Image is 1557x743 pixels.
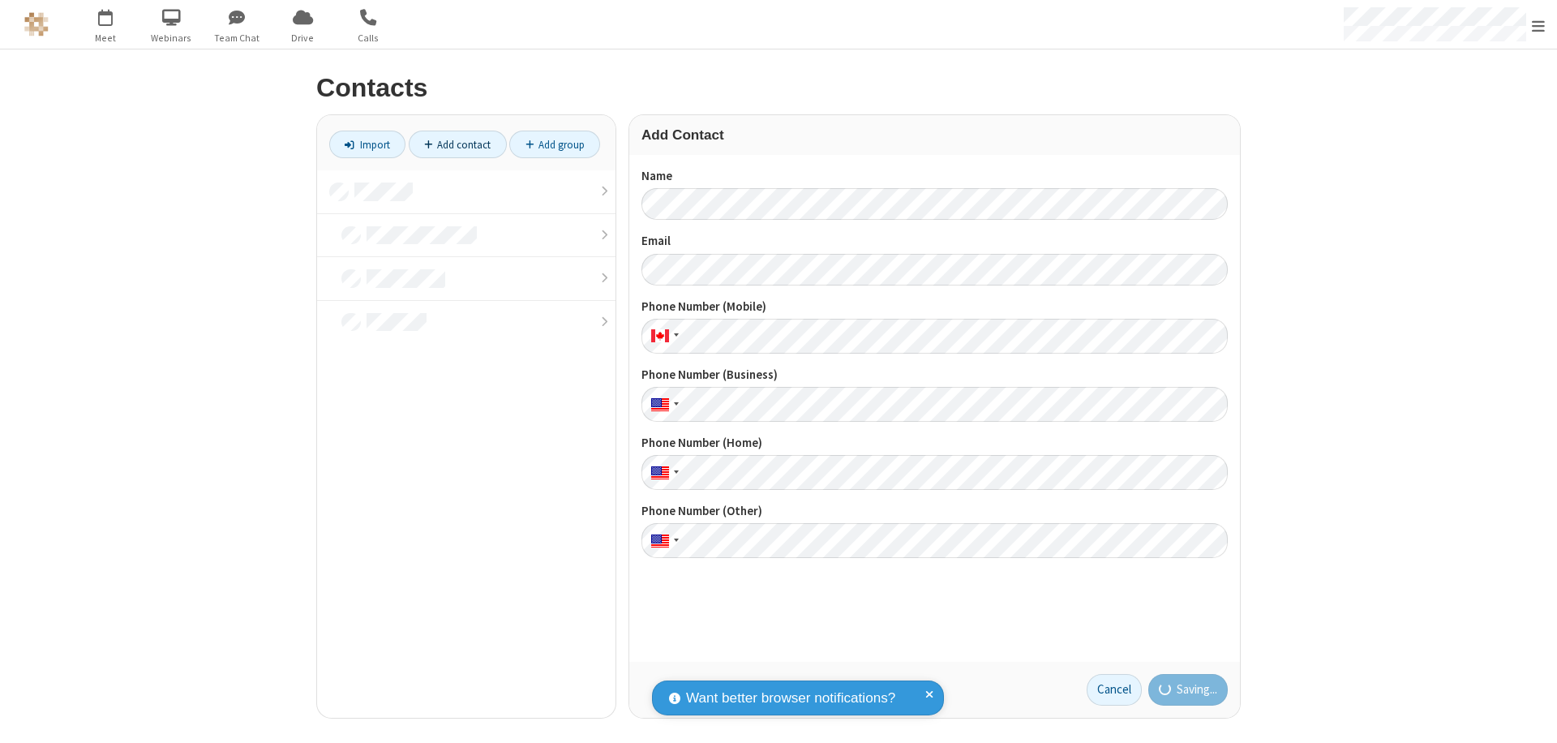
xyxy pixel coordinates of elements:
[1177,681,1217,699] span: Saving...
[641,298,1228,316] label: Phone Number (Mobile)
[641,366,1228,384] label: Phone Number (Business)
[316,74,1241,102] h2: Contacts
[1516,701,1545,732] iframe: Chat
[141,31,202,45] span: Webinars
[641,127,1228,143] h3: Add Contact
[686,688,895,709] span: Want better browser notifications?
[329,131,405,158] a: Import
[641,523,684,558] div: United States: + 1
[338,31,399,45] span: Calls
[641,455,684,490] div: United States: + 1
[509,131,600,158] a: Add group
[641,319,684,354] div: Canada: + 1
[641,434,1228,453] label: Phone Number (Home)
[641,167,1228,186] label: Name
[207,31,268,45] span: Team Chat
[641,232,1228,251] label: Email
[24,12,49,37] img: QA Selenium DO NOT DELETE OR CHANGE
[409,131,507,158] a: Add contact
[75,31,136,45] span: Meet
[641,387,684,422] div: United States: + 1
[1148,674,1229,706] button: Saving...
[272,31,333,45] span: Drive
[641,502,1228,521] label: Phone Number (Other)
[1087,674,1142,706] a: Cancel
